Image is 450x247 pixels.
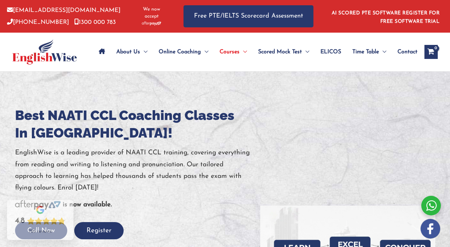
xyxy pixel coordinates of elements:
h1: Best NAATI CCL Coaching Classes In [GEOGRAPHIC_DATA]! [15,107,260,142]
span: Menu Toggle [240,40,247,64]
span: ELICOS [320,40,341,64]
a: ELICOS [315,40,347,64]
img: cropped-ew-logo [12,39,77,65]
img: Afterpay-Logo [142,21,161,25]
span: About Us [116,40,140,64]
a: 1300 000 783 [74,19,116,25]
span: We now accept [137,6,166,20]
a: Free PTE/IELTS Scorecard Assessment [184,5,313,27]
a: CoursesMenu Toggle [214,40,252,64]
span: Menu Toggle [302,40,309,64]
span: Online Coaching [159,40,201,64]
a: AI SCORED PTE SOFTWARE REGISTER FOR FREE SOFTWARE TRIAL [332,11,440,24]
div: 4.8 [15,216,25,226]
span: Menu Toggle [140,40,147,64]
b: is now available. [63,201,112,208]
div: Rating: 4.8 out of 5 [15,216,65,226]
a: Contact [392,40,417,64]
span: Menu Toggle [379,40,386,64]
img: white-facebook.png [421,219,440,239]
a: [PHONE_NUMBER] [7,19,69,25]
a: About UsMenu Toggle [111,40,153,64]
a: Time TableMenu Toggle [347,40,392,64]
a: [EMAIL_ADDRESS][DOMAIN_NAME] [7,7,120,13]
span: Contact [397,40,417,64]
p: EnglishWise is a leading provider of NAATI CCL training, covering everything from reading and wri... [15,147,260,194]
span: Scored Mock Test [258,40,302,64]
span: Courses [220,40,240,64]
span: Menu Toggle [201,40,208,64]
span: Time Table [352,40,379,64]
a: Online CoachingMenu Toggle [153,40,214,64]
aside: Header Widget 1 [327,5,443,28]
a: Register [74,227,124,234]
div: 723 reviews [29,229,52,234]
a: View Shopping Cart, empty [424,45,438,59]
nav: Site Navigation: Main Menu [93,40,417,64]
button: Register [74,222,124,239]
a: Scored Mock TestMenu Toggle [252,40,315,64]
